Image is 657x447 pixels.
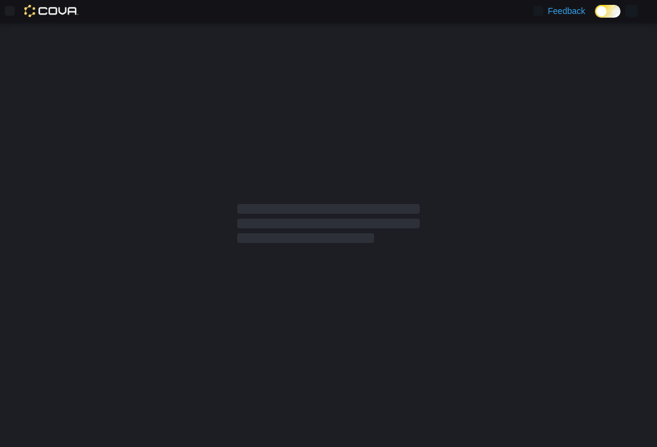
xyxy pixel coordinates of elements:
input: Dark Mode [595,5,620,18]
span: Loading [237,206,420,245]
span: Feedback [548,5,585,17]
img: Cova [24,5,78,17]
